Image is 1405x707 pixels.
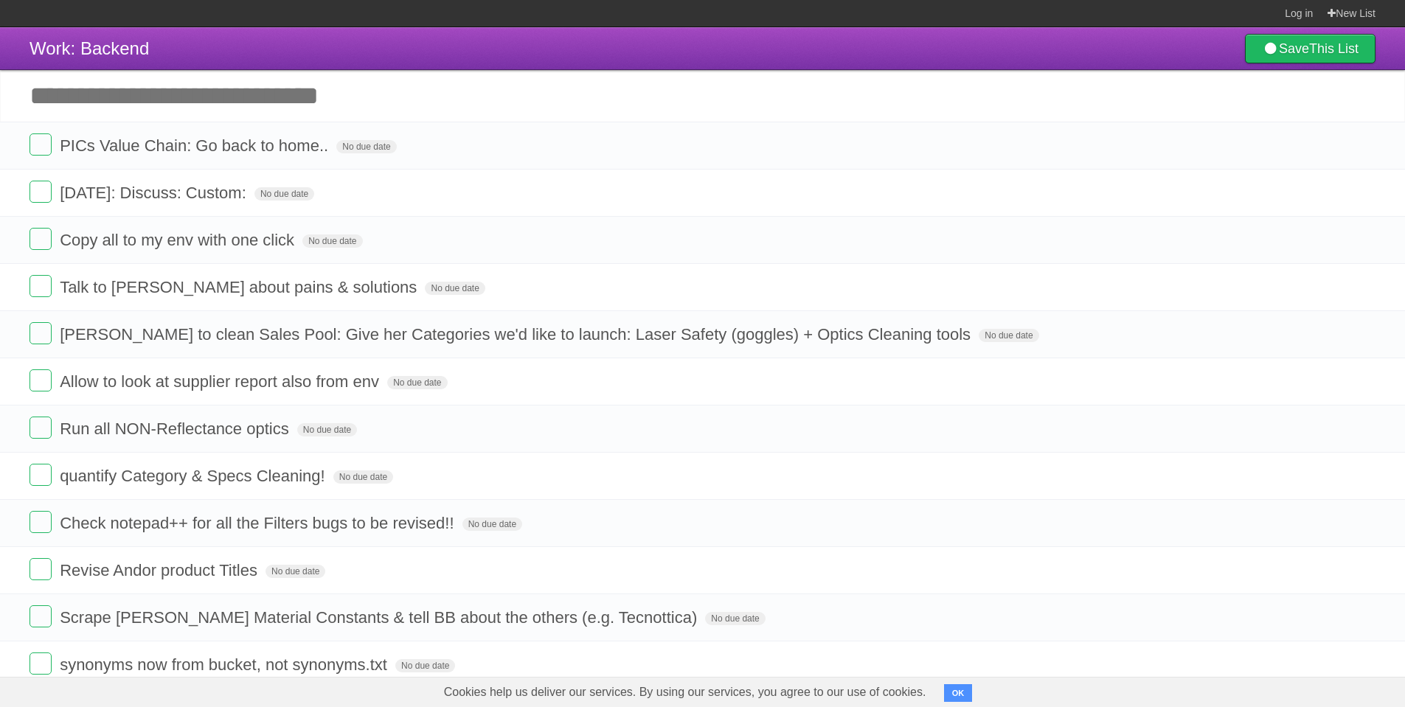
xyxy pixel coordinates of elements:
[30,322,52,344] label: Done
[60,372,383,391] span: Allow to look at supplier report also from env
[60,278,420,296] span: Talk to [PERSON_NAME] about pains & solutions
[30,228,52,250] label: Done
[425,282,485,295] span: No due date
[60,136,332,155] span: PICs Value Chain: Go back to home..
[336,140,396,153] span: No due date
[30,275,52,297] label: Done
[1245,34,1375,63] a: SaveThis List
[60,561,261,579] span: Revise Andor product Titles
[60,514,457,532] span: Check notepad++ for all the Filters bugs to be revised!!
[30,369,52,391] label: Done
[30,38,149,58] span: Work: Backend
[462,518,522,531] span: No due date
[333,470,393,484] span: No due date
[60,608,701,627] span: Scrape [PERSON_NAME] Material Constants & tell BB about the others (e.g. Tecnottica)
[705,612,765,625] span: No due date
[30,464,52,486] label: Done
[60,184,250,202] span: [DATE]: Discuss: Custom:
[30,652,52,675] label: Done
[254,187,314,201] span: No due date
[60,419,293,438] span: Run all NON-Reflectance optics
[60,231,298,249] span: Copy all to my env with one click
[266,565,325,578] span: No due date
[60,325,974,344] span: [PERSON_NAME] to clean Sales Pool: Give her Categories we'd like to launch: Laser Safety (goggles...
[429,678,941,707] span: Cookies help us deliver our services. By using our services, you agree to our use of cookies.
[60,467,329,485] span: quantify Category & Specs Cleaning!
[302,234,362,248] span: No due date
[387,376,447,389] span: No due date
[395,659,455,672] span: No due date
[979,329,1038,342] span: No due date
[30,417,52,439] label: Done
[30,133,52,156] label: Done
[30,181,52,203] label: Done
[297,423,357,436] span: No due date
[30,511,52,533] label: Done
[944,684,973,702] button: OK
[60,655,391,674] span: synonyms now from bucket, not synonyms.txt
[1309,41,1359,56] b: This List
[30,605,52,627] label: Done
[30,558,52,580] label: Done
